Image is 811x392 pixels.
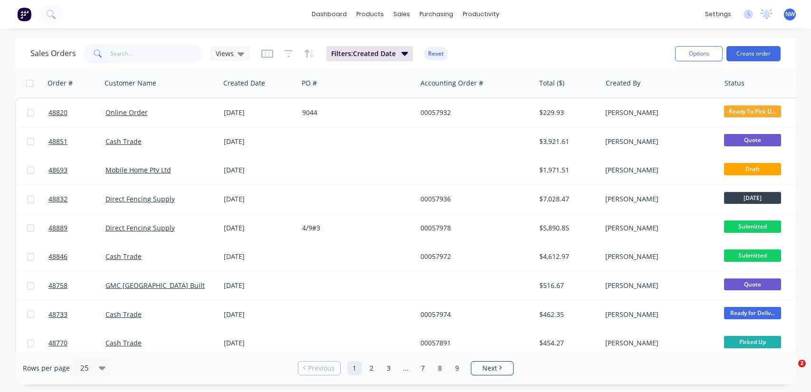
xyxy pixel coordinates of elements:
[675,46,723,61] button: Options
[416,361,430,375] a: Page 7
[724,105,781,117] span: Ready To Pick U...
[48,242,105,271] a: 48846
[105,137,142,146] a: Cash Trade
[223,78,265,88] div: Created Date
[605,108,711,117] div: [PERSON_NAME]
[23,363,70,373] span: Rows per page
[450,361,464,375] a: Page 9
[224,252,295,261] div: [DATE]
[48,194,67,204] span: 48832
[48,214,105,242] a: 48889
[539,252,595,261] div: $4,612.97
[48,338,67,348] span: 48770
[105,165,171,174] a: Mobile Home Pty Ltd
[471,363,513,373] a: Next page
[724,336,781,348] span: Picked Up
[724,249,781,261] span: Submitted
[48,271,105,300] a: 48758
[539,281,595,290] div: $516.67
[302,78,317,88] div: PO #
[605,165,711,175] div: [PERSON_NAME]
[420,252,526,261] div: 00057972
[724,220,781,232] span: Submitted
[48,281,67,290] span: 48758
[420,338,526,348] div: 00057891
[105,281,205,290] a: GMC [GEOGRAPHIC_DATA] Built
[105,78,156,88] div: Customer Name
[606,78,640,88] div: Created By
[105,194,175,203] a: Direct Fencing Supply
[224,165,295,175] div: [DATE]
[482,363,497,373] span: Next
[307,7,352,21] a: dashboard
[48,108,67,117] span: 48820
[420,223,526,233] div: 00057978
[48,165,67,175] span: 48693
[308,363,335,373] span: Previous
[382,361,396,375] a: Page 3
[294,361,517,375] ul: Pagination
[539,165,595,175] div: $1,971.51
[224,338,295,348] div: [DATE]
[331,49,396,58] span: Filters: Created Date
[725,78,744,88] div: Status
[30,49,76,58] h1: Sales Orders
[298,363,340,373] a: Previous page
[420,310,526,319] div: 00057974
[785,10,795,19] span: NW
[399,361,413,375] a: Jump forward
[105,338,142,347] a: Cash Trade
[605,137,711,146] div: [PERSON_NAME]
[605,310,711,319] div: [PERSON_NAME]
[352,7,389,21] div: products
[224,194,295,204] div: [DATE]
[605,194,711,204] div: [PERSON_NAME]
[724,163,781,175] span: Draft
[224,310,295,319] div: [DATE]
[48,185,105,213] a: 48832
[48,156,105,184] a: 48693
[302,223,408,233] div: 4/9#3
[216,48,234,58] span: Views
[458,7,504,21] div: productivity
[433,361,447,375] a: Page 8
[302,108,408,117] div: 9044
[726,46,781,61] button: Create order
[539,78,564,88] div: Total ($)
[364,361,379,375] a: Page 2
[724,134,781,146] span: Quote
[48,78,73,88] div: Order #
[415,7,458,21] div: purchasing
[48,127,105,156] a: 48851
[605,338,711,348] div: [PERSON_NAME]
[539,310,595,319] div: $462.35
[48,300,105,329] a: 48733
[798,360,806,367] span: 2
[724,278,781,290] span: Quote
[110,44,203,63] input: Search...
[420,108,526,117] div: 00057932
[605,252,711,261] div: [PERSON_NAME]
[605,223,711,233] div: [PERSON_NAME]
[48,98,105,127] a: 48820
[48,223,67,233] span: 48889
[224,281,295,290] div: [DATE]
[539,108,595,117] div: $229.93
[224,108,295,117] div: [DATE]
[420,78,483,88] div: Accounting Order #
[539,137,595,146] div: $3,921.61
[724,307,781,319] span: Ready for Deliv...
[105,252,142,261] a: Cash Trade
[48,310,67,319] span: 48733
[224,223,295,233] div: [DATE]
[105,108,148,117] a: Online Order
[724,192,781,204] span: [DATE]
[48,137,67,146] span: 48851
[700,7,736,21] div: settings
[17,7,31,21] img: Factory
[347,361,362,375] a: Page 1 is your current page
[605,281,711,290] div: [PERSON_NAME]
[105,310,142,319] a: Cash Trade
[424,47,448,60] button: Reset
[48,252,67,261] span: 48846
